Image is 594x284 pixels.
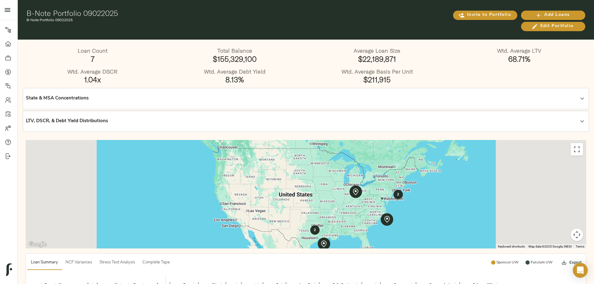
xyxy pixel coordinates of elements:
strong: 7 [91,54,94,64]
strong: $211,915 [363,75,391,84]
div: LTV, DSCR, & Debt Yield Distributions [26,114,586,129]
strong: Wtd. Average Debt Yield [204,68,266,75]
strong: $22,189,871 [358,54,396,64]
span: Add Loans [527,11,579,19]
strong: 68.71% [508,54,530,64]
span: Complete Tape [142,259,170,266]
strong: 8.13% [225,75,244,84]
p: LTV, DSCR, & Debt Yield Distributions [26,118,108,125]
p: Fulcrum UW [531,260,553,265]
span: Invite to Portfolio [459,11,511,19]
div: Open Intercom Messenger [573,263,588,278]
span: NCF Variances [65,259,92,266]
h1: B-Note Portfolio 09022025 [27,9,399,17]
strong: Loan Count [78,47,108,54]
img: logo [6,263,12,276]
strong: 2 [397,193,399,196]
p: State & MSA Concentrations [26,95,89,102]
button: Edit Portfolio [521,22,585,31]
button: Invite to Portfolio [453,11,517,20]
button: Keyboard shortcuts [498,244,525,249]
span: Loan Summary [31,259,58,266]
button: Map camera controls [571,229,583,241]
span: Map data ©2025 Google, INEGI [529,245,572,248]
img: Google [27,240,48,248]
a: Terms (opens in new tab) [576,245,584,248]
strong: Total Balance [217,47,252,54]
strong: Wtd. Average LTV [497,47,541,54]
strong: $155,329,100 [213,54,257,64]
button: Toggle fullscreen view [571,143,583,156]
p: B-Note Portfolio 09022025 [27,17,399,23]
button: Export [561,255,583,270]
div: State & MSA Concentrations [26,91,586,106]
strong: 1.04x [84,75,101,84]
strong: Wtd. Average Basis Per Unit [341,68,413,75]
strong: 2 [314,229,316,232]
span: Stress Test Analysis [99,259,135,266]
p: Sponsor UW [496,260,519,265]
strong: Average Loan Size [354,47,400,54]
strong: Wtd. Average DSCR [67,68,118,75]
button: Add Loans [521,11,585,20]
span: Edit Portfolio [527,22,579,30]
a: Open this area in Google Maps (opens a new window) [27,240,48,248]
